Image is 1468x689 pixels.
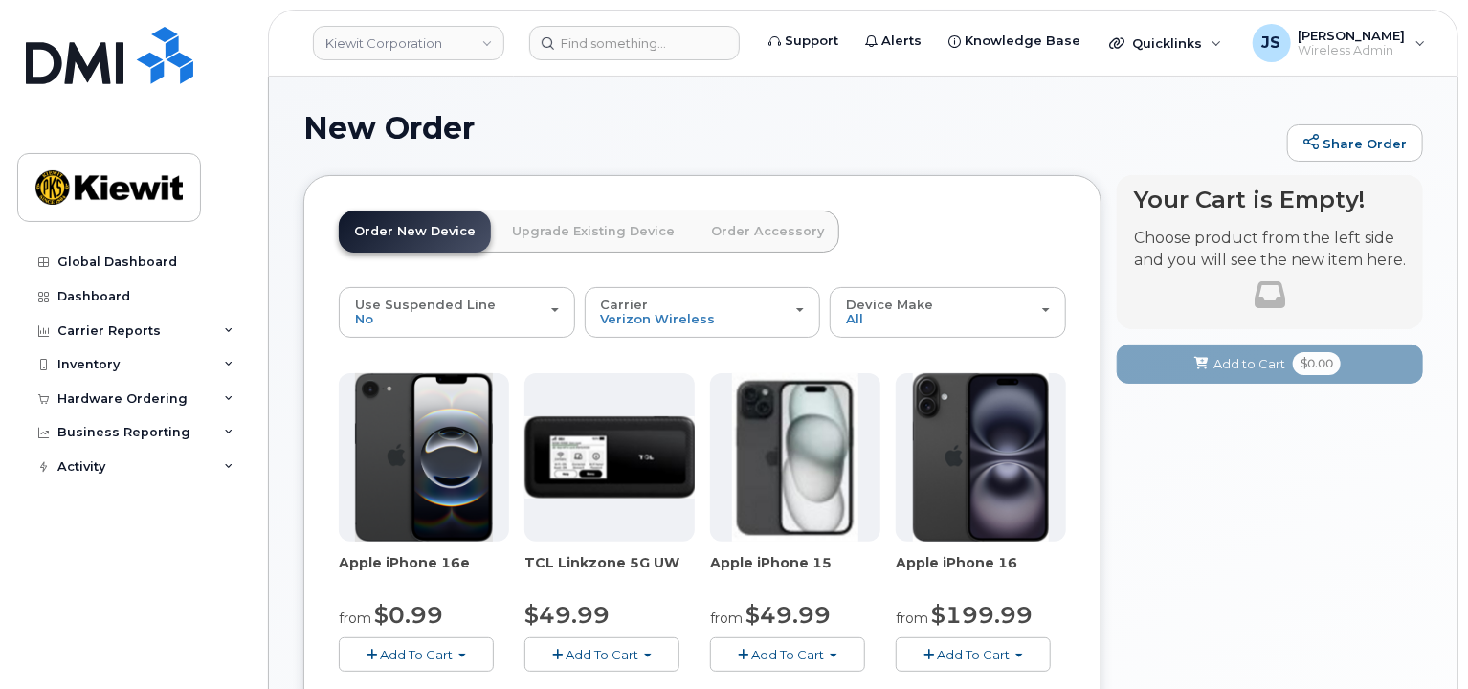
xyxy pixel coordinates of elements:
small: from [710,610,743,627]
img: iphone_16_plus.png [913,373,1048,542]
span: $49.99 [524,601,610,629]
button: Add To Cart [896,637,1051,671]
span: $0.99 [374,601,443,629]
button: Add To Cart [339,637,494,671]
a: Order New Device [339,211,491,253]
span: Use Suspended Line [355,297,496,312]
a: Share Order [1287,124,1423,163]
div: Apple iPhone 16 [896,553,1066,591]
button: Device Make All [830,287,1066,337]
button: Add To Cart [524,637,679,671]
span: $0.00 [1293,352,1341,375]
small: from [339,610,371,627]
span: Verizon Wireless [601,311,716,326]
div: TCL Linkzone 5G UW [524,553,695,591]
span: Device Make [846,297,933,312]
iframe: Messenger Launcher [1385,606,1454,675]
span: Add To Cart [567,647,639,662]
button: Add to Cart $0.00 [1117,344,1423,384]
span: No [355,311,373,326]
p: Choose product from the left side and you will see the new item here. [1134,228,1406,272]
small: from [896,610,928,627]
img: iphone16e.png [355,373,493,542]
img: iphone15.jpg [732,373,859,542]
span: $199.99 [931,601,1033,629]
div: Apple iPhone 16e [339,553,509,591]
a: Upgrade Existing Device [497,211,690,253]
div: Apple iPhone 15 [710,553,880,591]
button: Add To Cart [710,637,865,671]
span: All [846,311,863,326]
span: Add To Cart [752,647,825,662]
h1: New Order [303,111,1278,144]
span: Add To Cart [938,647,1011,662]
button: Carrier Verizon Wireless [585,287,821,337]
span: Add To Cart [381,647,454,662]
h4: Your Cart is Empty! [1134,187,1406,212]
img: linkzone5g.png [524,416,695,499]
a: Order Accessory [696,211,839,253]
span: Carrier [601,297,649,312]
span: $49.99 [745,601,831,629]
button: Use Suspended Line No [339,287,575,337]
span: Add to Cart [1213,355,1285,373]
